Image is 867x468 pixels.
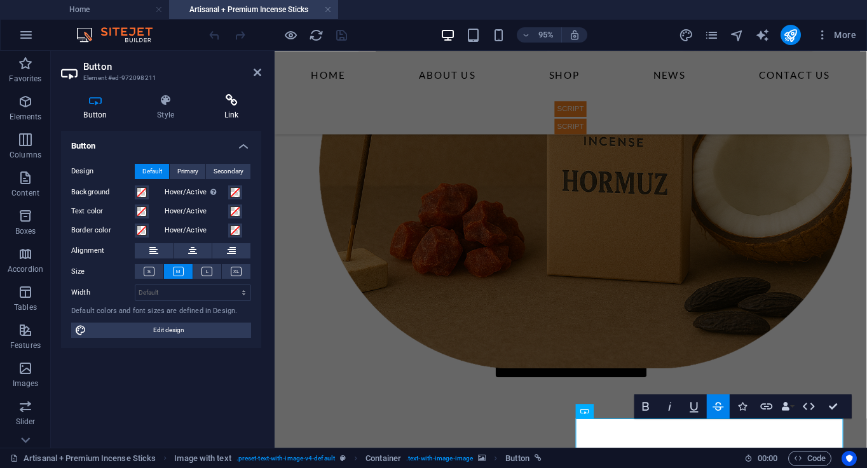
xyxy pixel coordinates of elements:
[535,455,542,462] i: This element is linked
[177,164,198,179] span: Primary
[10,112,42,122] p: Elements
[165,223,228,238] label: Hover/Active
[174,451,231,466] span: Click to select. Double-click to edit
[783,28,798,43] i: Publish
[71,264,135,279] label: Size
[165,185,228,200] label: Hover/Active
[165,204,228,219] label: Hover/Active
[308,27,324,43] button: reload
[755,27,770,43] button: text_generator
[61,94,135,121] h4: Button
[569,29,580,41] i: On resize automatically adjust zoom level to fit chosen device.
[340,455,346,462] i: This element is a customizable preset
[14,302,37,312] p: Tables
[83,61,261,72] h2: Button
[309,28,324,43] i: Reload page
[730,27,745,43] button: navigator
[10,150,41,160] p: Columns
[13,378,39,389] p: Images
[11,188,39,198] p: Content
[283,27,298,43] button: Click here to leave preview mode and continue editing
[730,28,744,43] i: Navigator
[365,451,401,466] span: Click to select. Double-click to edit
[536,27,556,43] h6: 95%
[71,223,135,238] label: Border color
[788,451,831,466] button: Code
[767,453,768,463] span: :
[707,394,730,418] button: Strikethrough
[679,28,693,43] i: Design (Ctrl+Alt+Y)
[71,185,135,200] label: Background
[798,394,821,418] button: HTML
[683,394,706,418] button: Underline (⌘U)
[505,451,529,466] span: Click to select. Double-click to edit
[634,394,657,418] button: Bold (⌘B)
[406,451,473,466] span: . text-with-image-image
[478,455,486,462] i: This element contains a background
[10,340,41,351] p: Features
[214,164,243,179] span: Secondary
[781,25,801,45] button: publish
[71,306,251,317] div: Default colors and font sizes are defined in Design.
[659,394,681,418] button: Italic (⌘I)
[206,164,250,179] button: Secondary
[517,27,562,43] button: 95%
[135,164,169,179] button: Default
[236,451,335,466] span: . preset-text-with-image-v4-default
[704,27,720,43] button: pages
[16,417,36,427] p: Slider
[779,394,796,418] button: Data Bindings
[822,394,845,418] button: Confirm (⌘+⏎)
[90,323,247,338] span: Edit design
[704,28,719,43] i: Pages (Ctrl+Alt+S)
[679,27,694,43] button: design
[10,451,156,466] a: Click to cancel selection. Double-click to open Pages
[842,451,857,466] button: Usercentrics
[755,394,778,418] button: Link
[755,28,770,43] i: AI Writer
[73,27,168,43] img: Editor Logo
[71,204,135,219] label: Text color
[816,29,856,41] span: More
[135,94,202,121] h4: Style
[731,394,754,418] button: Icons
[83,72,236,84] h3: Element #ed-972098211
[811,25,861,45] button: More
[9,74,41,84] p: Favorites
[794,451,826,466] span: Code
[201,94,261,121] h4: Link
[170,164,205,179] button: Primary
[71,164,135,179] label: Design
[61,131,261,154] h4: Button
[15,226,36,236] p: Boxes
[744,451,778,466] h6: Session time
[142,164,162,179] span: Default
[8,264,43,274] p: Accordion
[169,3,338,17] h4: Artisanal + Premium Incense Sticks
[71,323,251,338] button: Edit design
[71,289,135,296] label: Width
[71,243,135,258] label: Alignment
[174,451,542,466] nav: breadcrumb
[758,451,777,466] span: 00 00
